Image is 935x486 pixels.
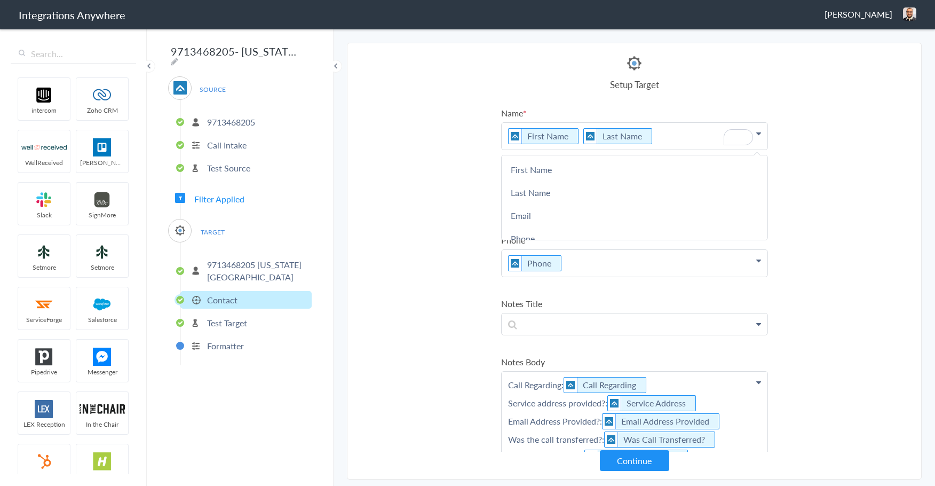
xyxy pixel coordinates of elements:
[605,432,618,447] img: af-app-logo.svg
[76,106,128,115] span: Zoho CRM
[600,450,669,471] button: Continue
[194,193,244,205] span: Filter Applied
[76,367,128,377] span: Messenger
[21,400,67,418] img: lex-app-logo.svg
[80,348,125,366] img: FBM.png
[192,225,233,239] span: TARGET
[501,297,768,310] label: Notes Title
[501,107,768,119] label: Name
[502,158,767,181] a: First Name
[80,138,125,156] img: trello.png
[76,158,128,167] span: [PERSON_NAME]
[502,204,767,227] a: Email
[76,263,128,272] span: Setmore
[21,86,67,104] img: intercom-logo.svg
[607,395,696,411] li: Service Address
[501,356,768,368] label: Notes Body
[21,243,67,261] img: setmoreNew.jpg
[207,340,244,352] p: Formatter
[502,181,767,204] a: Last Name
[21,348,67,366] img: pipedrive.png
[207,139,247,151] p: Call Intake
[207,258,309,283] p: 9713468205 [US_STATE][GEOGRAPHIC_DATA]
[502,123,767,150] p: To enrich screen reader interactions, please activate Accessibility in Grammarly extension settings
[207,162,250,174] p: Test Source
[80,243,125,261] img: setmoreNew.jpg
[76,472,128,481] span: HelloSells
[501,234,768,246] label: Phone
[18,106,70,115] span: intercom
[192,82,233,97] span: SOURCE
[18,420,70,429] span: LEX Reception
[18,472,70,481] span: HubSpot
[173,81,187,95] img: af-app-logo.svg
[80,400,125,418] img: inch-logo.svg
[509,129,522,144] img: af-app-logo.svg
[19,7,125,22] h1: Integrations Anywhere
[508,255,561,271] li: Phone
[11,44,136,64] input: Search...
[207,317,247,329] p: Test Target
[501,78,768,91] h4: Setup Target
[21,452,67,471] img: hubspot-logo.svg
[18,263,70,272] span: Setmore
[76,210,128,220] span: SignMore
[18,158,70,167] span: WellReceived
[18,367,70,377] span: Pipedrive
[76,315,128,324] span: Salesforce
[502,372,767,471] p: Call Regarding: Service address provided?: Email Address Provided?: Was the call transferred?: Me...
[583,128,652,144] li: Last Name
[21,138,67,156] img: wr-logo.svg
[76,420,128,429] span: In the Chair
[584,129,597,144] img: af-app-logo.svg
[603,414,616,429] img: af-app-logo.svg
[80,295,125,313] img: salesforce-logo.svg
[80,191,125,209] img: signmore-logo.png
[509,256,522,271] img: af-app-logo.svg
[584,450,688,466] li: Message for Owner
[502,227,767,250] a: Phone
[80,86,125,104] img: zoho-logo.svg
[18,210,70,220] span: Slack
[80,452,125,471] img: hs-app-logo.svg
[625,54,644,73] img: serviceminder-logo.svg
[825,8,892,20] span: [PERSON_NAME]
[18,315,70,324] span: ServiceForge
[903,7,916,21] img: pxl-20231231-094529221-2.jpg
[207,294,237,306] p: Contact
[207,116,255,128] p: 9713468205
[21,295,67,313] img: serviceforge-icon.png
[602,413,719,429] li: Email Address Provided
[608,396,621,411] img: af-app-logo.svg
[508,128,579,144] li: First Name
[604,432,715,448] li: Was Call Transferred?
[21,191,67,209] img: slack-logo.svg
[173,224,187,237] img: serviceminder-logo.svg
[564,377,646,393] li: Call Regarding
[564,378,577,393] img: af-app-logo.svg
[585,450,598,465] img: af-app-logo.svg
